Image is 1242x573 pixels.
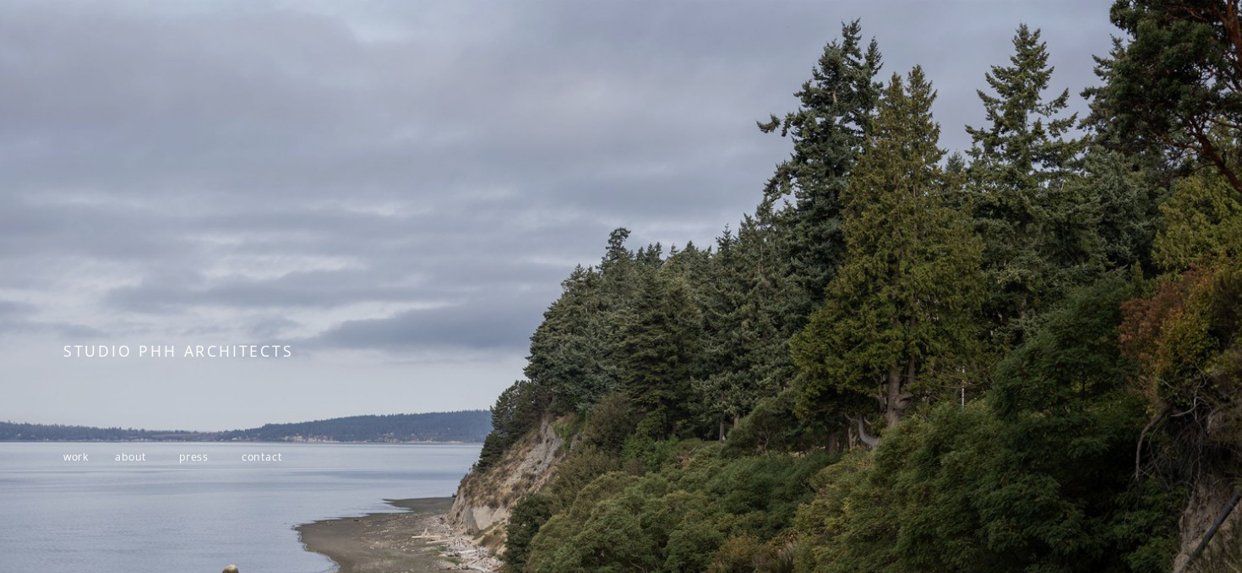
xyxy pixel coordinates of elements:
a: contact [242,450,282,464]
a: about [115,450,146,464]
a: work [63,450,89,464]
span: STUDIO PHH ARCHITECTS [63,341,294,361]
a: press [179,450,209,464]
